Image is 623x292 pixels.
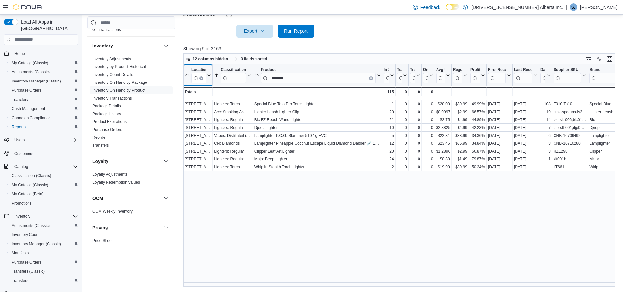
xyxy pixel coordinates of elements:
[254,67,380,83] button: ProductClear input
[14,137,25,143] span: Users
[436,101,450,107] div: $20.00
[554,109,586,115] div: smk-spc-unb-ls30,LIGHTER LEASH OG
[9,96,78,103] span: Transfers
[13,4,43,10] img: Cova
[446,4,459,10] input: Dark Mode
[540,67,545,73] div: Days Since Last Sold
[162,42,170,50] button: Inventory
[184,55,231,63] button: 12 columns hidden
[570,3,577,11] div: Steve Jones
[185,117,211,122] div: [STREET_ADDRESS]
[514,117,537,122] div: [DATE]
[383,67,394,83] button: In Stock Qty
[12,163,30,171] button: Catalog
[453,89,467,95] div: -
[410,125,420,130] div: 0
[595,55,603,63] button: Display options
[9,105,78,113] span: Cash Management
[92,119,127,124] a: Product Expirations
[540,67,545,83] div: Days Since Last Sold
[92,88,145,93] a: Inventory On Hand by Product
[9,172,78,180] span: Classification (Classic)
[18,19,78,32] span: Load All Apps in [GEOGRAPHIC_DATA]
[397,101,407,107] div: 0
[92,238,113,243] a: Price Sheet
[423,89,433,95] div: 0
[254,89,380,95] div: -
[12,250,29,256] span: Manifests
[410,89,420,95] div: 0
[397,109,407,115] div: 0
[488,67,511,83] button: First Received Date
[514,125,537,130] div: [DATE]
[580,3,618,11] p: [PERSON_NAME]
[92,158,161,165] button: Loyalty
[470,67,480,83] div: Profit Margin (%)
[436,125,450,130] div: $2.8825
[261,67,375,73] div: Product
[488,101,511,107] div: [DATE]
[397,67,401,73] div: Transfer In Qty
[12,212,33,220] button: Inventory
[1,49,81,58] button: Home
[554,125,586,130] div: djp-slt-001,djp001b
[7,276,81,285] button: Transfers
[162,224,170,231] button: Pricing
[284,28,308,34] span: Run Report
[488,125,511,130] div: [DATE]
[12,88,42,93] span: Purchase Orders
[7,77,81,86] button: Inventory Manager (Classic)
[92,96,132,101] span: Inventory Transactions
[7,199,81,208] button: Promotions
[397,117,407,122] div: 0
[9,190,46,198] a: My Catalog (Beta)
[7,95,81,104] button: Transfers
[540,117,551,122] div: 14
[9,114,53,122] a: Canadian Compliance
[12,106,45,111] span: Cash Management
[12,173,51,178] span: Classification (Classic)
[92,57,131,61] a: Inventory Adjustments
[254,117,380,122] div: Bic EZ Reach Wand Lighter
[14,151,33,156] span: Customers
[554,67,581,73] div: Supplier SKU
[92,72,133,77] span: Inventory Count Details
[92,64,146,69] span: Inventory by Product Historical
[7,190,81,199] button: My Catalog (Beta)
[254,133,380,138] div: Lamplighter P.O.G. Slammer 510 1g HVC
[9,267,78,275] span: Transfers (Classic)
[9,240,78,248] span: Inventory Manager (Classic)
[92,195,103,202] h3: OCM
[514,89,537,95] div: -
[470,89,485,95] div: -
[7,113,81,122] button: Canadian Compliance
[514,67,532,73] div: Last Received Date
[185,101,211,107] div: [STREET_ADDRESS]
[254,101,380,107] div: Special Blue Toro Pro Torch Lighter
[261,67,375,83] div: Product
[185,89,211,95] div: Totals
[514,67,532,83] div: Last Received Date
[92,104,121,108] a: Package Details
[1,212,81,221] button: Inventory
[470,67,485,83] button: Profit [PERSON_NAME] (%)
[540,125,551,130] div: 7
[7,221,81,230] button: Adjustments (Classic)
[397,89,407,95] div: 0
[423,67,428,83] div: On Order Qty
[470,109,485,115] div: 66.57%
[221,67,246,73] div: Classification
[12,192,44,197] span: My Catalog (Beta)
[214,117,251,122] div: Lighters: Regular
[423,117,433,122] div: 0
[12,150,36,157] a: Customers
[540,101,551,107] div: 108
[92,135,107,140] span: Reorder
[383,133,394,138] div: 5
[185,133,211,138] div: [STREET_ADDRESS]
[470,133,485,138] div: 34.36%
[436,67,444,83] div: Avg Unit Cost In Stock
[383,101,394,107] div: 1
[87,55,175,152] div: Inventory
